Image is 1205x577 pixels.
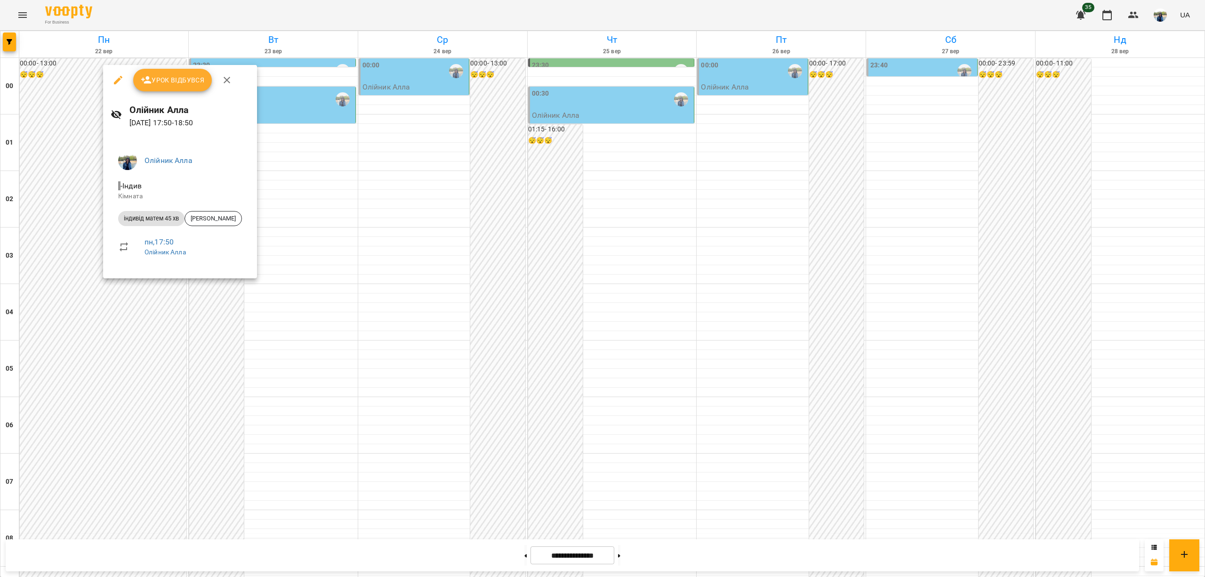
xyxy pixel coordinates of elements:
[141,74,205,86] span: Урок відбувся
[185,211,242,226] div: [PERSON_NAME]
[118,192,242,201] p: Кімната
[129,103,249,117] h6: Олійник Алла
[129,117,249,129] p: [DATE] 17:50 - 18:50
[118,214,185,223] span: індивід матем 45 хв
[133,69,212,91] button: Урок відбувся
[118,151,137,170] img: 79bf113477beb734b35379532aeced2e.jpg
[118,181,144,190] span: - Індив
[185,214,241,223] span: [PERSON_NAME]
[145,248,186,256] a: Олійник Алла
[145,156,193,165] a: Олійник Алла
[145,237,174,246] a: пн , 17:50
